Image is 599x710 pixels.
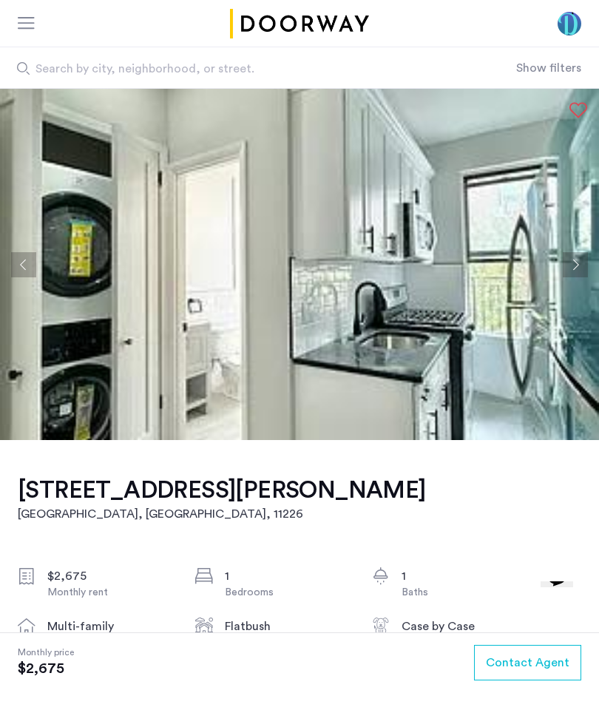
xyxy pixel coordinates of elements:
span: Contact Agent [486,654,569,672]
h1: [STREET_ADDRESS][PERSON_NAME] [18,476,426,505]
button: Next apartment [563,252,588,277]
button: Show or hide filters [516,59,581,77]
img: logo [227,9,372,38]
button: Previous apartment [11,252,36,277]
div: $2,675 [47,567,172,585]
img: user [558,12,581,35]
div: Monthly rent [47,585,172,600]
iframe: chat widget [535,581,584,629]
div: 1 [225,567,349,585]
a: Cazamio logo [227,9,372,38]
div: Flatbush [225,618,349,635]
span: Monthly price [18,645,74,660]
div: multi-family [47,618,172,635]
div: Case by Case [402,618,526,635]
div: Baths [402,585,526,600]
a: [STREET_ADDRESS][PERSON_NAME][GEOGRAPHIC_DATA], [GEOGRAPHIC_DATA], 11226 [18,476,426,523]
button: button [474,645,581,680]
span: Search by city, neighborhood, or street. [35,60,448,78]
h2: [GEOGRAPHIC_DATA], [GEOGRAPHIC_DATA] , 11226 [18,505,426,523]
span: $2,675 [18,660,74,677]
div: 1 [402,567,526,585]
div: Bedrooms [225,585,349,600]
